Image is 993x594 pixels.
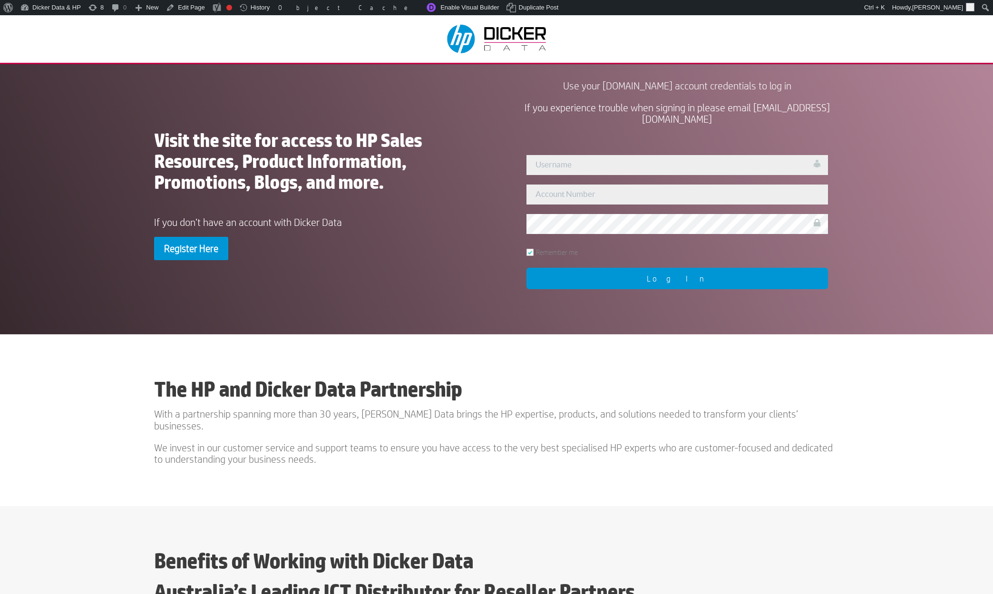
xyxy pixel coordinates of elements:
img: Dicker Data & HP [441,20,554,58]
h1: Visit the site for access to HP Sales Resources, Product Information, Promotions, Blogs, and more. [154,130,477,197]
a: Register Here [154,237,228,260]
input: Log In [526,268,828,289]
span: If you don’t have an account with Dicker Data [154,216,342,228]
label: Remember me [526,249,578,256]
span: If you experience trouble when signing in please email [EMAIL_ADDRESS][DOMAIN_NAME] [525,102,830,125]
b: Benefits of Working with Dicker Data [154,548,473,573]
p: With a partnership spanning more than 30 years, [PERSON_NAME] Data brings the HP expertise, produ... [154,408,839,441]
p: We invest in our customer service and support teams to ensure you have access to the very best sp... [154,442,839,465]
span: Use your [DOMAIN_NAME] account credentials to log in [563,80,791,91]
b: The HP and Dicker Data Partnership [154,377,462,401]
iframe: chat widget [934,535,993,580]
span: [PERSON_NAME] [912,4,963,11]
input: Account Number [526,185,828,204]
div: Focus keyphrase not set [226,5,232,10]
input: Username [526,155,828,175]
